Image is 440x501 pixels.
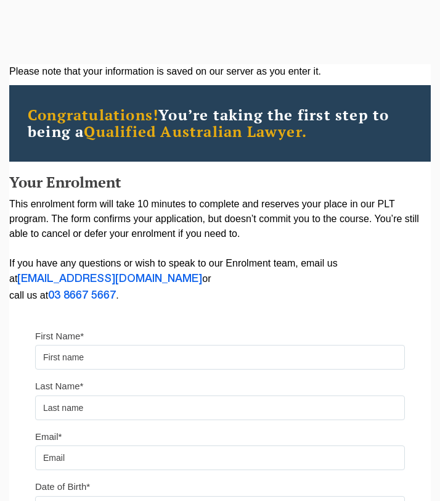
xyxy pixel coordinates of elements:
input: First name [35,345,405,370]
a: [EMAIL_ADDRESS][DOMAIN_NAME] [17,274,202,284]
label: Last Name* [35,380,83,392]
h2: Your Enrolment [9,174,431,190]
label: Date of Birth* [35,481,90,493]
div: Please note that your information is saved on our server as you enter it. [9,64,431,79]
h2: You’re taking the first step to being a [28,107,412,140]
label: First Name* [35,330,84,342]
a: 03 8667 5667 [48,291,116,300]
span: Congratulations! [28,105,158,125]
input: Email [35,445,405,470]
label: Email* [35,431,62,443]
span: Qualified Australian Lawyer. [84,122,307,141]
input: Last name [35,395,405,420]
p: This enrolment form will take 10 minutes to complete and reserves your place in our PLT program. ... [9,197,431,304]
